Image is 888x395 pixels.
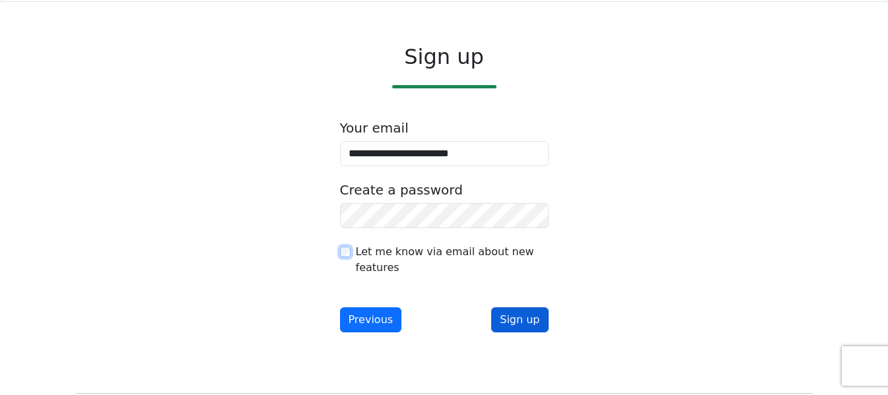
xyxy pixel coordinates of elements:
label: Let me know via email about new features [356,244,549,276]
label: Create a password [340,182,463,198]
button: Sign up [491,307,548,332]
h2: Sign up [340,44,549,69]
button: Previous [340,307,402,332]
label: Your email [340,120,409,136]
